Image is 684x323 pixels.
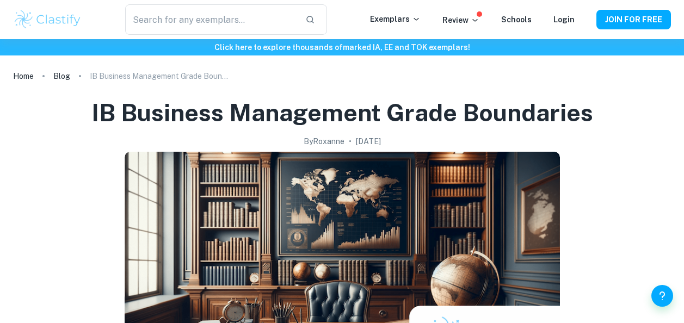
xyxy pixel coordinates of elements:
button: Help and Feedback [651,285,673,307]
p: Review [442,14,479,26]
img: Clastify logo [13,9,82,30]
p: Exemplars [370,13,421,25]
h1: IB Business Management Grade Boundaries [91,97,593,129]
input: Search for any exemplars... [125,4,296,35]
p: IB Business Management Grade Boundaries [90,70,231,82]
h2: By Roxanne [304,135,344,147]
h2: [DATE] [356,135,381,147]
a: Home [13,69,34,84]
button: JOIN FOR FREE [596,10,671,29]
h6: Click here to explore thousands of marked IA, EE and TOK exemplars ! [2,41,682,53]
p: • [349,135,352,147]
a: Blog [53,69,70,84]
a: Login [553,15,575,24]
a: Schools [501,15,532,24]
